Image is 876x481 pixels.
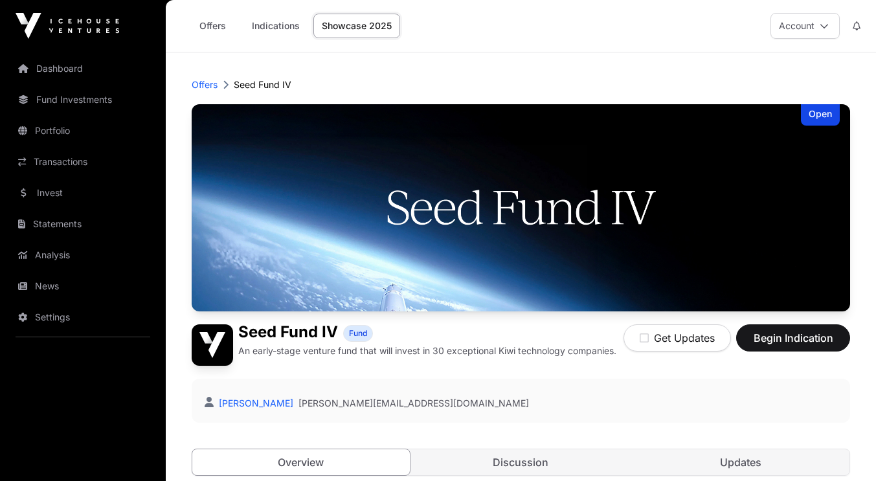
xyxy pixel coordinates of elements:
[10,272,155,300] a: News
[623,324,731,352] button: Get Updates
[736,324,850,352] button: Begin Indication
[16,13,119,39] img: Icehouse Ventures Logo
[752,330,834,346] span: Begin Indication
[313,14,400,38] a: Showcase 2025
[10,210,155,238] a: Statements
[736,337,850,350] a: Begin Indication
[186,14,238,38] a: Offers
[192,78,218,91] a: Offers
[216,397,293,408] a: [PERSON_NAME]
[192,324,233,366] img: Seed Fund IV
[10,117,155,145] a: Portfolio
[632,449,849,475] a: Updates
[238,344,616,357] p: An early-stage venture fund that will invest in 30 exceptional Kiwi technology companies.
[10,303,155,331] a: Settings
[192,449,849,475] nav: Tabs
[238,324,338,342] h1: Seed Fund IV
[801,104,840,126] div: Open
[349,328,367,339] span: Fund
[10,179,155,207] a: Invest
[811,419,876,481] iframe: Chat Widget
[10,148,155,176] a: Transactions
[10,85,155,114] a: Fund Investments
[770,13,840,39] button: Account
[192,104,850,311] img: Seed Fund IV
[234,78,291,91] p: Seed Fund IV
[10,241,155,269] a: Analysis
[412,449,630,475] a: Discussion
[192,449,410,476] a: Overview
[10,54,155,83] a: Dashboard
[298,397,529,410] a: [PERSON_NAME][EMAIL_ADDRESS][DOMAIN_NAME]
[243,14,308,38] a: Indications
